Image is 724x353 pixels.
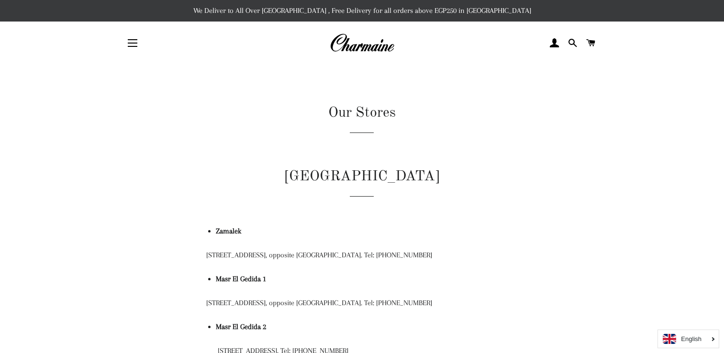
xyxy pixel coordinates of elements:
strong: Masr El Gedida 2 [216,322,266,331]
h1: Our Stores [166,103,558,123]
p: [STREET_ADDRESS], opposite [GEOGRAPHIC_DATA]. Tel: [PHONE_NUMBER] [206,249,517,261]
i: English [681,336,702,342]
strong: Zamalek [216,227,241,235]
strong: Masr El Gedida 1 [216,275,266,283]
h1: [GEOGRAPHIC_DATA] [206,166,517,197]
a: English [663,334,714,344]
p: [STREET_ADDRESS], opposite [GEOGRAPHIC_DATA]. Tel: [PHONE_NUMBER] [206,297,517,309]
img: Charmaine Egypt [330,33,394,54]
